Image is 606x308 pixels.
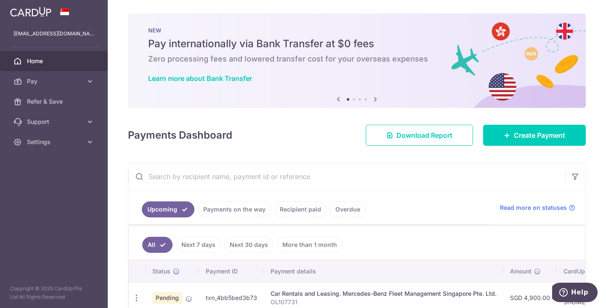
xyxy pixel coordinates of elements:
a: More than 1 month [277,237,343,253]
iframe: Opens a widget where you can find more information [552,283,598,304]
a: Read more on statuses [500,204,575,212]
a: Create Payment [483,125,586,146]
span: Create Payment [514,130,565,140]
a: Next 7 days [176,237,221,253]
a: Payments on the way [198,201,271,217]
span: Download Report [396,130,452,140]
span: Home [27,57,82,65]
div: Car Rentals and Leasing. Mercedes-Benz Fleet Management Singapore Pte. Ltd. [271,289,497,298]
a: Learn more about Bank Transfer [148,74,252,83]
a: Recipient paid [274,201,327,217]
span: Support [27,118,82,126]
input: Search by recipient name, payment id or reference [128,163,565,190]
a: All [142,237,173,253]
p: NEW [148,27,566,34]
th: Payment ID [199,260,264,282]
p: [EMAIL_ADDRESS][DOMAIN_NAME] [13,29,94,38]
th: Payment details [264,260,503,282]
span: Amount [510,267,532,276]
a: Overdue [330,201,366,217]
a: Next 30 days [224,237,274,253]
span: CardUp fee [563,267,595,276]
span: Settings [27,138,82,146]
span: Read more on statuses [500,204,567,212]
span: Pending [152,292,182,304]
span: Refer & Save [27,97,82,106]
span: Pay [27,77,82,86]
img: CardUp [10,7,51,17]
h5: Pay internationally via Bank Transfer at $0 fees [148,37,566,51]
h6: Zero processing fees and lowered transfer cost for your overseas expenses [148,54,566,64]
a: Upcoming [142,201,194,217]
p: OL107731 [271,298,497,306]
img: Bank transfer banner [128,13,586,108]
a: Download Report [366,125,473,146]
span: Status [152,267,170,276]
h4: Payments Dashboard [128,128,232,143]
